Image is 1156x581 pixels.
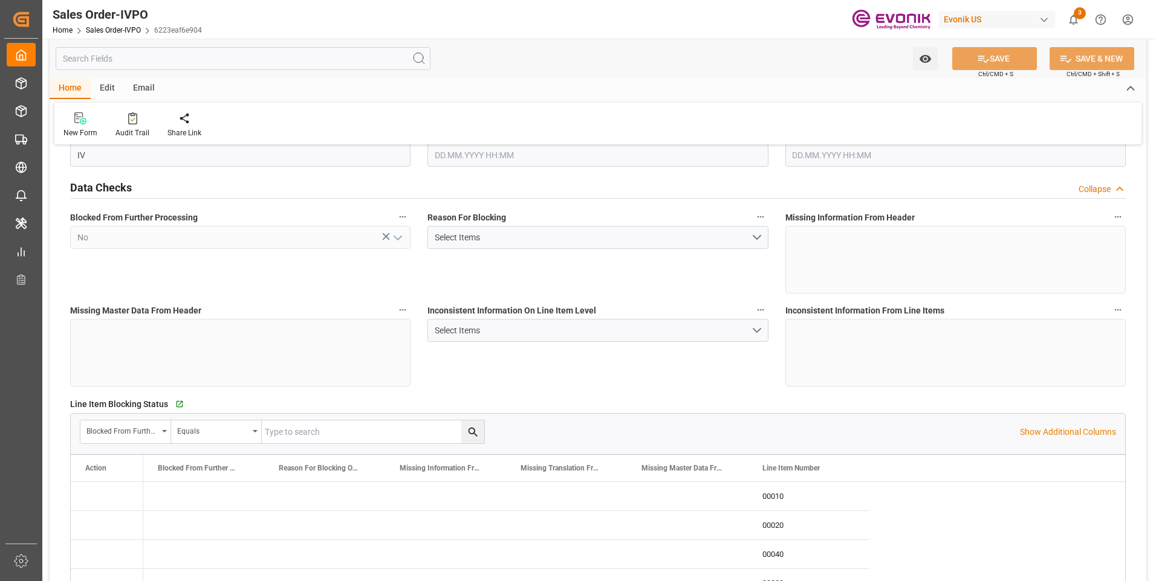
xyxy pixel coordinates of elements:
span: Reason For Blocking On This Line Item [279,464,360,472]
button: Inconsistent Information On Line Item Level [753,302,768,318]
a: Home [53,26,73,34]
button: Missing Information From Header [1110,209,1126,225]
div: Sales Order-IVPO [53,5,202,24]
button: open menu [171,420,262,443]
div: 00040 [748,540,869,568]
input: DD.MM.YYYY HH:MM [427,144,768,167]
div: Action [85,464,106,472]
button: open menu [388,228,406,247]
span: Reason For Blocking [427,211,506,224]
div: Press SPACE to select this row. [71,540,143,569]
span: Missing Master Data From SAP [641,464,722,472]
span: Ctrl/CMD + Shift + S [1067,69,1120,79]
div: Home [50,79,91,99]
span: Missing Master Data From Header [70,304,201,317]
div: Press SPACE to select this row. [71,482,143,511]
button: open menu [427,226,768,249]
span: Line Item Number [762,464,820,472]
div: Collapse [1079,183,1111,196]
button: SAVE & NEW [1050,47,1134,70]
div: Audit Trail [115,127,149,138]
span: Inconsistent Information From Line Items [785,304,944,317]
div: New Form [63,127,97,138]
div: Evonik US [939,11,1055,28]
img: Evonik-brand-mark-Deep-Purple-RGB.jpeg_1700498283.jpeg [852,9,930,30]
div: Press SPACE to select this row. [143,482,869,511]
span: Missing Translation From Master Data [521,464,602,472]
button: open menu [80,420,171,443]
button: search button [461,420,484,443]
span: Blocked From Further Processing [70,211,198,224]
span: Ctrl/CMD + S [978,69,1013,79]
div: Select Items [435,231,751,244]
a: Sales Order-IVPO [86,26,141,34]
div: Edit [91,79,124,99]
button: SAVE [952,47,1037,70]
div: 00010 [748,482,869,510]
div: Share Link [167,127,201,138]
h2: Data Checks [70,179,132,196]
div: Press SPACE to select this row. [71,511,143,540]
button: Missing Master Data From Header [395,302,411,318]
div: Blocked From Further Processing [86,423,158,437]
span: Line Item Blocking Status [70,398,168,411]
button: show 3 new notifications [1060,6,1087,33]
div: Press SPACE to select this row. [143,511,869,540]
button: open menu [913,47,938,70]
span: Missing Information From Line Item [400,464,481,472]
span: Missing Information From Header [785,211,915,224]
span: Blocked From Further Processing [158,464,239,472]
button: Evonik US [939,8,1060,31]
div: Select Items [435,324,751,337]
button: Help Center [1087,6,1114,33]
div: 00020 [748,511,869,539]
span: Inconsistent Information On Line Item Level [427,304,596,317]
div: Press SPACE to select this row. [143,540,869,569]
div: Email [124,79,164,99]
div: Equals [177,423,248,437]
button: open menu [427,319,768,342]
input: Type to search [262,420,484,443]
p: Show Additional Columns [1020,426,1116,438]
button: Reason For Blocking [753,209,768,225]
input: DD.MM.YYYY HH:MM [785,144,1126,167]
input: Search Fields [56,47,430,70]
span: 3 [1074,7,1086,19]
button: Blocked From Further Processing [395,209,411,225]
button: Inconsistent Information From Line Items [1110,302,1126,318]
